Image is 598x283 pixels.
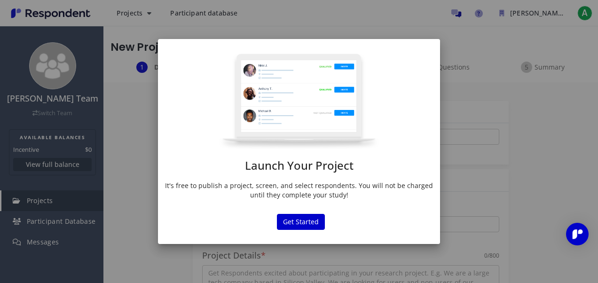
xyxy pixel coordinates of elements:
p: It's free to publish a project, screen, and select respondents. You will not be charged until the... [165,181,433,200]
div: Open Intercom Messenger [566,223,589,245]
button: Get Started [277,214,325,230]
md-dialog: Launch Your ... [158,39,440,244]
img: project-modal.png [219,53,379,150]
h1: Launch Your Project [165,159,433,172]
